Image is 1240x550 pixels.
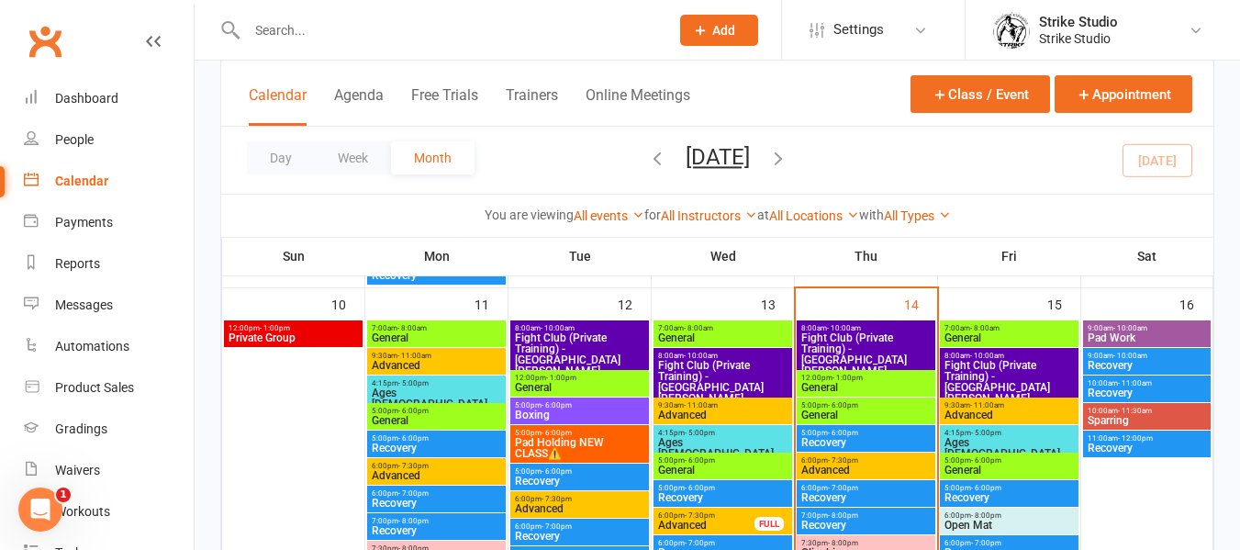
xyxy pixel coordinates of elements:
[249,86,307,126] button: Calendar
[944,429,1075,437] span: 4:15pm
[228,324,359,332] span: 12:00pm
[247,141,315,174] button: Day
[24,119,194,161] a: People
[371,352,502,360] span: 9:30am
[1087,443,1207,454] span: Recovery
[657,429,788,437] span: 4:15pm
[657,456,788,465] span: 5:00pm
[657,352,788,360] span: 8:00am
[24,326,194,367] a: Automations
[769,208,859,223] a: All Locations
[514,503,645,514] span: Advanced
[514,332,645,387] span: Fight Club (Private Training) - [GEOGRAPHIC_DATA][PERSON_NAME], [PERSON_NAME]..
[686,144,750,170] button: [DATE]
[586,86,690,126] button: Online Meetings
[398,489,429,498] span: - 7:00pm
[657,437,788,459] span: Ages [DEMOGRAPHIC_DATA]
[754,517,784,531] div: FULL
[24,243,194,285] a: Reports
[371,324,502,332] span: 7:00am
[795,237,938,275] th: Thu
[398,462,429,470] span: - 7:30pm
[55,380,134,395] div: Product Sales
[1081,237,1213,275] th: Sat
[828,429,858,437] span: - 6:00pm
[260,324,290,332] span: - 1:00pm
[970,324,1000,332] span: - 8:00am
[1087,324,1207,332] span: 9:00am
[1087,332,1207,343] span: Pad Work
[1118,407,1152,415] span: - 11:30am
[684,352,718,360] span: - 10:00am
[944,456,1075,465] span: 5:00pm
[832,374,863,382] span: - 1:00pm
[944,360,1075,415] span: Fight Club (Private Training) - [GEOGRAPHIC_DATA][PERSON_NAME], [PERSON_NAME]..
[1039,14,1118,30] div: Strike Studio
[685,511,715,520] span: - 7:30pm
[55,463,100,477] div: Waivers
[1047,288,1080,319] div: 15
[944,401,1075,410] span: 9:30am
[833,9,884,51] span: Settings
[680,15,758,46] button: Add
[993,12,1030,49] img: thumb_image1723780799.png
[1118,434,1153,443] span: - 12:00pm
[644,208,661,222] strong: for
[657,401,788,410] span: 9:30am
[1113,352,1147,360] span: - 10:00am
[55,297,113,312] div: Messages
[944,410,1075,421] span: Advanced
[827,324,861,332] span: - 10:00am
[800,401,932,410] span: 5:00pm
[944,437,1075,459] span: Ages [DEMOGRAPHIC_DATA]
[55,421,107,436] div: Gradings
[24,491,194,533] a: Workouts
[884,208,951,223] a: All Types
[970,352,1004,360] span: - 10:00am
[657,511,755,520] span: 6:00pm
[904,288,937,319] div: 14
[828,401,858,410] span: - 6:00pm
[391,141,475,174] button: Month
[800,382,932,393] span: General
[944,332,1075,343] span: General
[800,520,932,531] span: Recovery
[508,237,652,275] th: Tue
[944,484,1075,492] span: 5:00pm
[800,374,932,382] span: 12:00pm
[24,367,194,409] a: Product Sales
[55,91,118,106] div: Dashboard
[1087,387,1207,398] span: Recovery
[684,324,713,332] span: - 8:00am
[24,161,194,202] a: Calendar
[514,410,645,421] span: Boxing
[398,434,429,443] span: - 6:00pm
[1118,379,1152,387] span: - 11:00am
[657,332,788,343] span: General
[514,495,645,503] span: 6:00pm
[514,324,645,332] span: 8:00am
[398,517,429,525] span: - 8:00pm
[971,511,1001,520] span: - 8:00pm
[1087,415,1207,426] span: Sparring
[514,429,645,437] span: 5:00pm
[228,332,359,343] span: Private Group
[371,379,502,387] span: 4:15pm
[334,86,384,126] button: Agenda
[574,208,644,223] a: All events
[55,339,129,354] div: Automations
[397,324,427,332] span: - 8:00am
[970,401,1004,410] span: - 11:00am
[315,141,391,174] button: Week
[1087,434,1207,443] span: 11:00am
[371,270,502,281] span: Recovery
[24,409,194,450] a: Gradings
[800,465,932,476] span: Advanced
[828,511,858,520] span: - 8:00pm
[514,476,645,487] span: Recovery
[514,467,645,476] span: 5:00pm
[514,401,645,410] span: 5:00pm
[684,401,718,410] span: - 11:00am
[371,387,502,410] span: Ages [DEMOGRAPHIC_DATA]
[657,520,755,531] span: Advanced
